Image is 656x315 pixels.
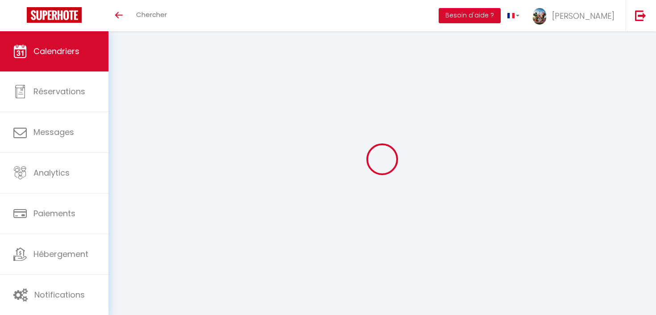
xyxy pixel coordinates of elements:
span: Réservations [33,86,85,97]
button: Besoin d'aide ? [439,8,501,23]
span: Messages [33,126,74,138]
img: ... [533,8,546,25]
span: Calendriers [33,46,79,57]
span: [PERSON_NAME] [552,10,614,21]
span: Analytics [33,167,70,178]
span: Chercher [136,10,167,19]
img: Super Booking [27,7,82,23]
span: Notifications [34,289,85,300]
span: Hébergement [33,248,88,260]
span: Paiements [33,208,75,219]
img: logout [635,10,646,21]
